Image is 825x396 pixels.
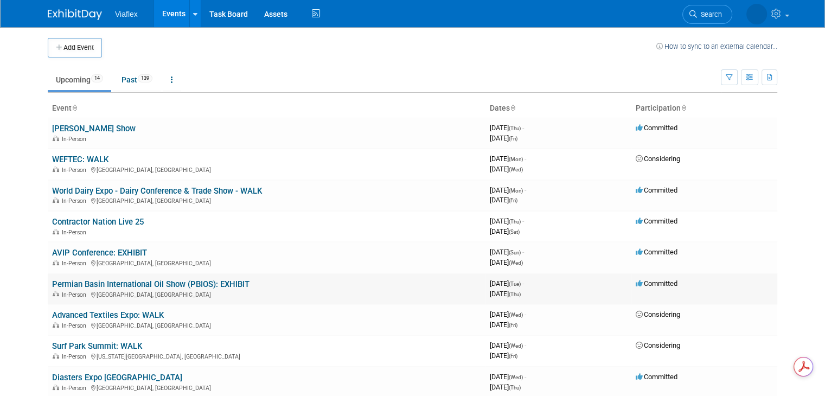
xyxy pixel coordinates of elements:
[636,217,677,225] span: Committed
[490,155,526,163] span: [DATE]
[52,124,136,133] a: [PERSON_NAME] Show
[490,165,523,173] span: [DATE]
[53,353,59,359] img: In-Person Event
[52,258,481,267] div: [GEOGRAPHIC_DATA], [GEOGRAPHIC_DATA]
[52,310,164,320] a: Advanced Textiles Expo: WALK
[490,383,521,391] span: [DATE]
[52,155,108,164] a: WEFTEC: WALK
[490,227,520,235] span: [DATE]
[746,4,767,24] img: Deb Johnson
[52,383,481,392] div: [GEOGRAPHIC_DATA], [GEOGRAPHIC_DATA]
[52,352,481,360] div: [US_STATE][GEOGRAPHIC_DATA], [GEOGRAPHIC_DATA]
[509,343,523,349] span: (Wed)
[509,229,520,235] span: (Sat)
[490,321,517,329] span: [DATE]
[636,124,677,132] span: Committed
[62,353,89,360] span: In-Person
[509,219,521,225] span: (Thu)
[490,310,526,318] span: [DATE]
[509,374,523,380] span: (Wed)
[525,155,526,163] span: -
[53,385,59,390] img: In-Person Event
[697,10,722,18] span: Search
[522,217,524,225] span: -
[62,229,89,236] span: In-Person
[52,186,262,196] a: World Dairy Expo - Dairy Conference & Trade Show - WALK
[490,352,517,360] span: [DATE]
[525,341,526,349] span: -
[490,196,517,204] span: [DATE]
[631,99,777,118] th: Participation
[636,279,677,288] span: Committed
[525,373,526,381] span: -
[522,279,524,288] span: -
[490,258,523,266] span: [DATE]
[115,10,138,18] span: Viaflex
[490,124,524,132] span: [DATE]
[48,69,111,90] a: Upcoming14
[522,248,524,256] span: -
[52,165,481,174] div: [GEOGRAPHIC_DATA], [GEOGRAPHIC_DATA]
[52,279,250,289] a: Permian Basin International Oil Show (PBIOS): EXHIBIT
[52,341,142,351] a: Surf Park Summit: WALK
[509,197,517,203] span: (Fri)
[509,291,521,297] span: (Thu)
[62,322,89,329] span: In-Person
[636,248,677,256] span: Committed
[52,321,481,329] div: [GEOGRAPHIC_DATA], [GEOGRAPHIC_DATA]
[490,373,526,381] span: [DATE]
[138,74,152,82] span: 139
[490,341,526,349] span: [DATE]
[53,260,59,265] img: In-Person Event
[490,217,524,225] span: [DATE]
[62,385,89,392] span: In-Person
[62,136,89,143] span: In-Person
[509,385,521,391] span: (Thu)
[490,248,524,256] span: [DATE]
[490,290,521,298] span: [DATE]
[490,134,517,142] span: [DATE]
[509,136,517,142] span: (Fri)
[48,38,102,58] button: Add Event
[510,104,515,112] a: Sort by Start Date
[656,42,777,50] a: How to sync to an external calendar...
[48,99,485,118] th: Event
[636,186,677,194] span: Committed
[509,322,517,328] span: (Fri)
[509,281,521,287] span: (Tue)
[509,250,521,256] span: (Sun)
[52,290,481,298] div: [GEOGRAPHIC_DATA], [GEOGRAPHIC_DATA]
[91,74,103,82] span: 14
[53,322,59,328] img: In-Person Event
[636,373,677,381] span: Committed
[53,197,59,203] img: In-Person Event
[53,136,59,141] img: In-Person Event
[52,217,144,227] a: Contractor Nation Live 25
[509,156,523,162] span: (Mon)
[525,186,526,194] span: -
[52,248,147,258] a: AVIP Conference: EXHIBIT
[490,279,524,288] span: [DATE]
[485,99,631,118] th: Dates
[62,260,89,267] span: In-Person
[681,104,686,112] a: Sort by Participation Type
[62,291,89,298] span: In-Person
[53,167,59,172] img: In-Person Event
[509,353,517,359] span: (Fri)
[113,69,161,90] a: Past139
[52,196,481,205] div: [GEOGRAPHIC_DATA], [GEOGRAPHIC_DATA]
[509,125,521,131] span: (Thu)
[62,167,89,174] span: In-Person
[509,167,523,173] span: (Wed)
[509,188,523,194] span: (Mon)
[522,124,524,132] span: -
[72,104,77,112] a: Sort by Event Name
[53,229,59,234] img: In-Person Event
[62,197,89,205] span: In-Person
[48,9,102,20] img: ExhibitDay
[525,310,526,318] span: -
[52,373,182,382] a: Diasters Expo [GEOGRAPHIC_DATA]
[490,186,526,194] span: [DATE]
[509,260,523,266] span: (Wed)
[636,155,680,163] span: Considering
